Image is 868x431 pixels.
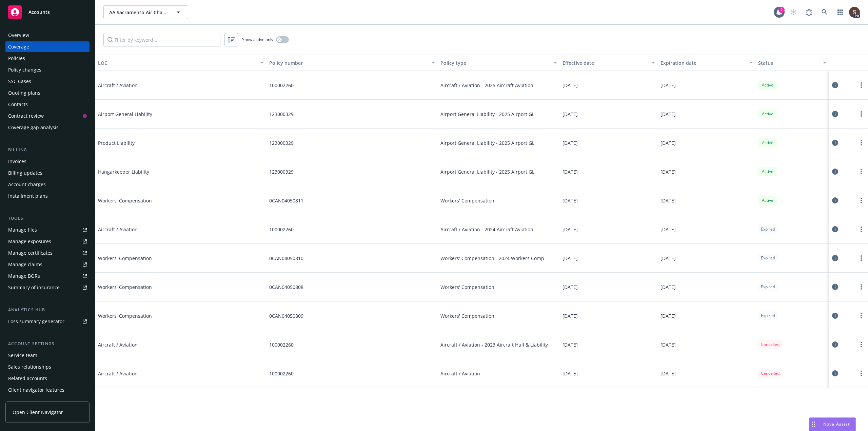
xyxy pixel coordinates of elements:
a: Manage files [5,224,90,235]
button: Status [755,55,829,71]
span: 0CAN04050809 [269,312,303,319]
span: 0CAN04050808 [269,283,303,291]
span: Product Liability [98,139,200,146]
div: Invoices [8,156,26,167]
img: photo [849,7,860,18]
span: 100002260 [269,370,294,377]
span: [DATE] [563,226,578,233]
div: Quoting plans [8,87,40,98]
a: Installment plans [5,191,90,201]
a: Manage exposures [5,236,90,247]
a: more [857,139,865,147]
div: Policy number [269,59,428,66]
span: Active [761,111,774,117]
a: Summary of insurance [5,282,90,293]
span: Workers' Compensation [98,255,200,262]
span: 123000329 [269,168,294,175]
a: more [857,196,865,204]
a: Account charges [5,179,90,190]
div: Effective date [563,59,647,66]
span: Airport General Liability - 2025 Airport GL [440,111,534,118]
div: Drag to move [809,418,818,431]
div: Service team [8,350,37,361]
div: Policy type [440,59,550,66]
a: more [857,283,865,291]
span: [DATE] [563,283,578,291]
span: [DATE] [563,197,578,204]
span: Workers' Compensation [98,197,200,204]
span: [DATE] [660,226,676,233]
span: Workers' Compensation [98,283,200,291]
div: Manage certificates [8,248,53,258]
span: Workers' Compensation [440,283,494,291]
div: Loss summary generator [8,316,64,327]
a: Invoices [5,156,90,167]
span: [DATE] [660,312,676,319]
span: Workers' Compensation [440,312,494,319]
span: Active [761,169,774,175]
span: Open Client Navigator [13,409,63,416]
span: [DATE] [660,168,676,175]
span: AA Sacramento Air Charter, Inc. [109,9,168,16]
span: Expired [761,284,775,290]
a: Manage claims [5,259,90,270]
span: Aircraft / Aviation - 2024 Aircraft Aviation [440,226,533,233]
div: Status [758,59,818,66]
span: [DATE] [563,111,578,118]
input: Filter by keyword... [103,33,220,46]
span: 100002260 [269,341,294,348]
a: Switch app [833,5,847,19]
span: Aircraft / Aviation - 2023 Aircraft Hull & Liability [440,341,548,348]
div: Account settings [5,340,90,347]
span: [DATE] [660,197,676,204]
div: LOC [98,59,256,66]
span: Active [761,197,774,203]
a: Sales relationships [5,361,90,372]
span: 100002260 [269,82,294,89]
span: Aircraft / Aviation [98,226,200,233]
a: Related accounts [5,373,90,384]
button: Nova Assist [809,417,856,431]
div: Tools [5,215,90,222]
span: 0CAN04050811 [269,197,303,204]
button: AA Sacramento Air Charter, Inc. [103,5,188,19]
span: Aircraft / Aviation [98,82,200,89]
a: Search [818,5,831,19]
span: Aircraft / Aviation [98,370,200,377]
a: Accounts [5,3,90,22]
a: more [857,225,865,233]
a: Policy changes [5,64,90,75]
span: [DATE] [660,139,676,146]
span: [DATE] [660,255,676,262]
a: more [857,312,865,320]
button: Policy type [438,55,560,71]
div: Overview [8,30,29,41]
span: Aircraft / Aviation [98,341,200,348]
span: Workers' Compensation - 2024 Workers Comp [440,255,544,262]
span: [DATE] [563,255,578,262]
div: Expiration date [660,59,745,66]
a: Report a Bug [802,5,816,19]
button: Policy number [267,55,438,71]
div: Contract review [8,111,44,121]
a: Start snowing [787,5,800,19]
span: Cancelled [761,341,780,348]
span: Aircraft / Aviation - 2025 Aircraft Aviation [440,82,533,89]
a: Manage BORs [5,271,90,281]
button: Expiration date [658,55,755,71]
span: 123000329 [269,111,294,118]
span: Nova Assist [823,421,850,427]
div: Billing updates [8,168,42,178]
div: Manage BORs [8,271,40,281]
span: [DATE] [563,370,578,377]
span: [DATE] [660,111,676,118]
a: Coverage gap analysis [5,122,90,133]
div: Analytics hub [5,307,90,313]
div: Manage claims [8,259,42,270]
div: Policy changes [8,64,41,75]
span: Show active only [242,37,273,42]
button: Effective date [560,55,657,71]
a: Overview [5,30,90,41]
span: Expired [761,255,775,261]
a: more [857,369,865,377]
